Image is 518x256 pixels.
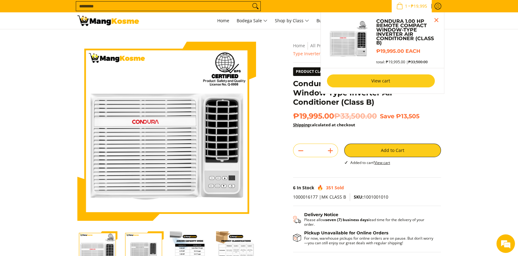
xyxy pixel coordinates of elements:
nav: Main Menu [145,12,441,29]
span: • [394,3,429,10]
span: Home [217,18,229,23]
strong: Pickup Unavailable for Online Orders [304,230,388,236]
span: ₱19,995.00 [293,111,377,121]
span: Sold [335,185,344,191]
span: 6 [293,185,296,191]
s: ₱33,500.00 [408,59,427,65]
span: Product Class [293,68,329,76]
p: Please allow lead time for the delivery of your order. [304,217,435,227]
a: Condura 1.00 HP Remote Compact Window-Type Inverter Air Conditioner (Class B) [376,19,438,45]
span: Added to cart! [350,160,390,165]
span: 1000016177 |MK CLASS B [293,194,346,200]
span: ₱13,505 [396,112,419,120]
button: Subtract [293,146,308,156]
span: total: ₱19,995.00 | [376,60,427,64]
span: 1 [404,4,408,8]
span: In Stock [297,185,314,191]
a: All Products [310,43,335,48]
img: Default Title Condura 1.00 HP Remote Compact Window-Type Inverter Air Conditioner (Class B) [327,19,370,62]
a: Product Class Class B [293,67,357,76]
span: Bodega Sale [237,17,267,25]
h6: ₱19,995.00 each [376,48,438,54]
a: View cart [374,160,390,165]
span: SKU: [354,194,364,200]
ul: Sub Menu [320,12,444,94]
del: ₱33,500.00 [334,111,377,121]
span: 351 [326,185,333,191]
a: Home [214,12,232,29]
img: Condura Compact Inverter Aircon 1 HP - Class B l Mang Kosme [77,15,139,26]
span: Shop by Class [275,17,309,25]
a: View cart [327,74,435,87]
button: Add to Cart [344,144,441,157]
strong: calculated at checkout [293,122,355,128]
span: Bulk Center [316,18,341,23]
a: Shop by Class [272,12,312,29]
button: Add [323,146,338,156]
span: ₱19,995 [410,4,428,8]
strong: Delivery Notice [304,212,338,217]
button: Close pop up [432,15,441,25]
span: 1001001010 [354,194,388,200]
a: Shipping [293,122,310,128]
strong: seven (7) business days [325,217,369,222]
a: Bulk Center [313,12,344,29]
button: Shipping & Delivery [293,212,435,227]
span: Condura 1.00 HP Remote Compact Window-Type Inverter Air Conditioner (Class B) [293,43,432,57]
a: Home [293,43,305,48]
nav: Breadcrumbs [293,42,441,58]
a: Bodega Sale [234,12,271,29]
span: Save [380,112,394,120]
p: For now, warehouse pickups for online orders are on pause. But don’t worry—you can still enjoy ou... [304,236,435,245]
button: Search [251,2,260,11]
h1: Condura 1.00 HP Remote Compact Window-Type Inverter Air Conditioner (Class B) [293,79,441,107]
img: Condura 1.00 HP Remote Compact Window-Type Inverter Air Conditioner (Class B) [77,42,256,221]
